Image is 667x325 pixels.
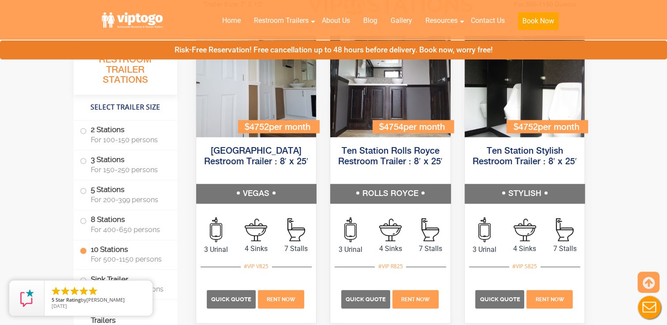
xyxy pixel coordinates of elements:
a: Quick Quote [341,295,391,303]
li:  [88,286,98,296]
a: Contact Us [464,11,511,30]
span: 7 Stalls [410,244,451,254]
span: Rent Now [401,296,430,303]
div: $4752 [238,120,319,133]
h5: STYLISH [465,184,585,203]
span: by [52,297,145,303]
span: Rent Now [535,296,564,303]
span: For 100-150 persons [91,136,167,144]
a: Ten Station Stylish Restroom Trailer : 8′ x 25′ [473,147,577,166]
span: Rent Now [267,296,295,303]
label: 10 Stations [80,240,171,268]
img: an icon of Stall [287,218,305,241]
img: A front view of trailer booth with ten restrooms, and two doors with male and female sign on them [330,36,451,137]
span: 3 Urinal [330,244,370,255]
a: Resources [419,11,464,30]
img: an icon of Stall [421,218,439,241]
span: 4 Sinks [505,244,545,254]
a: Blog [357,11,384,30]
img: an icon of sink [245,219,267,241]
div: #VIP S825 [509,261,540,272]
h3: All Portable Restroom Trailer Stations [74,42,177,95]
img: an icon of sink [379,219,402,241]
label: 8 Stations [80,211,171,238]
a: Rent Now [525,295,574,303]
h4: Select Trailer Size [74,99,177,116]
img: A front view of trailer booth with ten restrooms, and two doors with male and female sign on them [196,36,317,137]
span: Quick Quote [480,296,520,303]
a: Gallery [384,11,419,30]
span: [PERSON_NAME] [86,296,125,303]
span: For 150-250 persons [91,166,167,174]
span: For 400-650 persons [91,225,167,234]
h5: VEGAS [196,184,317,203]
img: Review Rating [18,289,36,307]
span: 7 Stalls [276,244,316,254]
img: A front view of trailer booth with ten restrooms, and two doors with male and female sign on them [465,36,585,137]
span: per month [537,123,579,132]
span: Quick Quote [211,296,251,303]
img: an icon of urinal [478,218,491,242]
img: an icon of Stall [556,218,574,241]
span: Quick Quote [346,296,386,303]
span: For 200-399 persons [91,196,167,204]
img: an icon of sink [514,219,536,241]
span: 3 Urinal [465,244,505,255]
span: per month [403,123,445,132]
a: Quick Quote [207,295,257,303]
label: 2 Stations [80,121,171,148]
a: Rent Now [257,295,306,303]
span: 4 Sinks [370,244,410,254]
span: 5 [52,296,54,303]
a: Book Now [511,11,565,35]
span: [DATE] [52,303,67,309]
a: About Us [315,11,357,30]
div: $4752 [507,120,588,133]
span: 7 Stalls [545,244,585,254]
div: $4754 [373,120,454,133]
a: Home [216,11,247,30]
img: an icon of urinal [210,218,222,242]
h5: ROLLS ROYCE [330,184,451,203]
a: [GEOGRAPHIC_DATA] Restroom Trailer : 8′ x 25′ [204,147,308,166]
li:  [60,286,71,296]
span: 4 Sinks [236,244,276,254]
a: Ten Station Rolls Royce Restroom Trailer : 8′ x 25′ [338,147,443,166]
span: 3 Urinal [196,244,236,255]
a: Quick Quote [475,295,525,303]
label: 5 Stations [80,181,171,208]
label: 3 Stations [80,151,171,178]
button: Book Now [518,12,559,30]
span: For 500-1150 persons [91,255,167,263]
div: #VIP V825 [241,261,272,272]
button: Live Chat [632,290,667,325]
a: Restroom Trailers [247,11,315,30]
label: Sink Trailer [80,270,171,297]
span: Star Rating [56,296,81,303]
div: #VIP R825 [375,261,406,272]
li:  [69,286,80,296]
a: Rent Now [391,295,440,303]
img: an icon of urinal [344,218,357,242]
li:  [51,286,61,296]
span: per month [269,123,310,132]
li:  [78,286,89,296]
